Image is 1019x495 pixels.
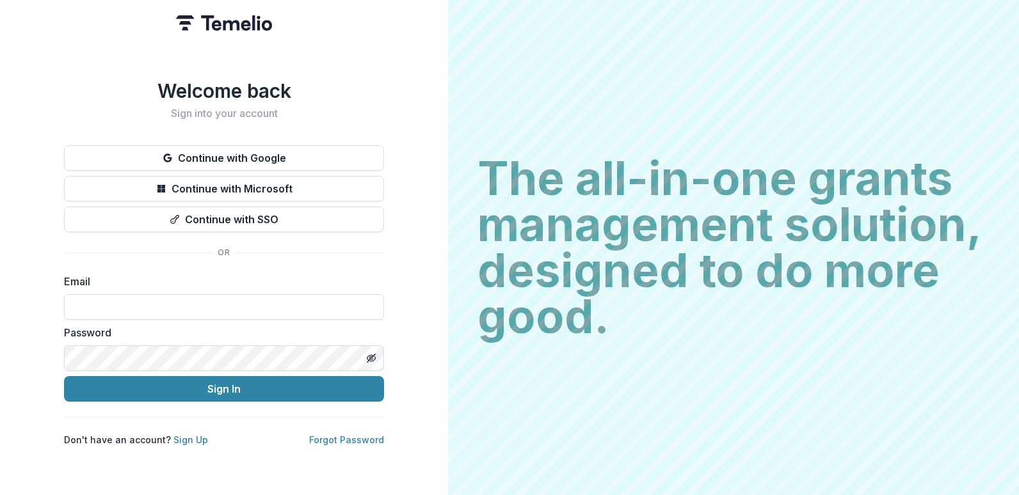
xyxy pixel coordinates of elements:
[64,433,208,446] p: Don't have an account?
[309,434,384,445] a: Forgot Password
[176,15,272,31] img: Temelio
[173,434,208,445] a: Sign Up
[64,107,384,120] h2: Sign into your account
[64,376,384,402] button: Sign In
[361,348,381,368] button: Toggle password visibility
[64,207,384,232] button: Continue with SSO
[64,145,384,171] button: Continue with Google
[64,325,376,340] label: Password
[64,79,384,102] h1: Welcome back
[64,274,376,289] label: Email
[64,176,384,201] button: Continue with Microsoft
